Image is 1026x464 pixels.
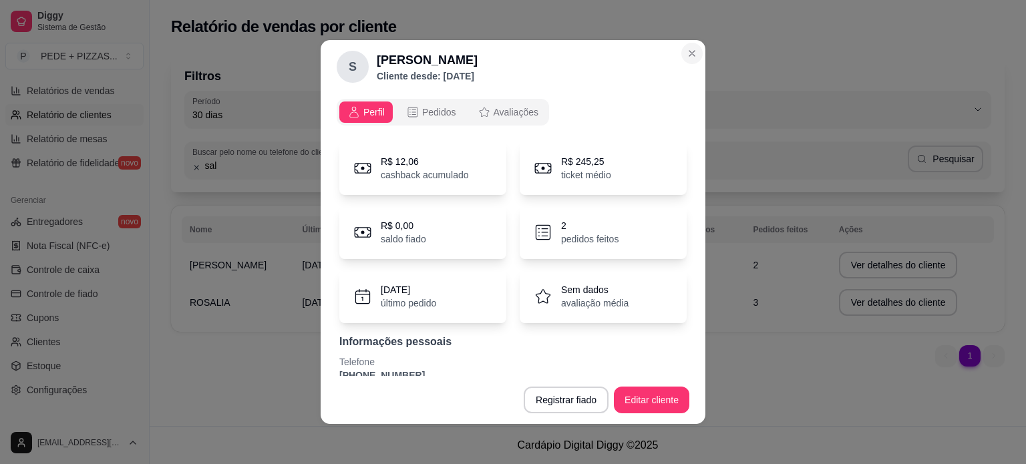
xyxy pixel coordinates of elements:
p: R$ 12,06 [381,155,469,168]
button: Close [681,43,703,64]
p: Sem dados [561,283,629,296]
p: cashback acumulado [381,168,469,182]
p: ticket médio [561,168,611,182]
p: Telefone [339,355,687,369]
button: Registrar fiado [524,387,609,413]
p: [DATE] [381,283,436,296]
span: Pedidos [422,105,456,119]
div: opções [337,99,689,126]
p: 2 [561,219,619,232]
p: R$ 0,00 [381,219,426,232]
span: Perfil [363,105,385,119]
div: opções [337,99,549,126]
button: Editar cliente [614,387,689,413]
p: último pedido [381,296,436,310]
p: Cliente desde: [DATE] [377,69,478,83]
h2: [PERSON_NAME] [377,51,478,69]
p: R$ 245,25 [561,155,611,168]
p: Informações pessoais [339,334,687,350]
span: Avaliações [494,105,538,119]
p: saldo fiado [381,232,426,246]
p: avaliação média [561,296,629,310]
div: S [337,51,369,83]
p: pedidos feitos [561,232,619,246]
p: [PHONE_NUMBER] [339,369,687,382]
